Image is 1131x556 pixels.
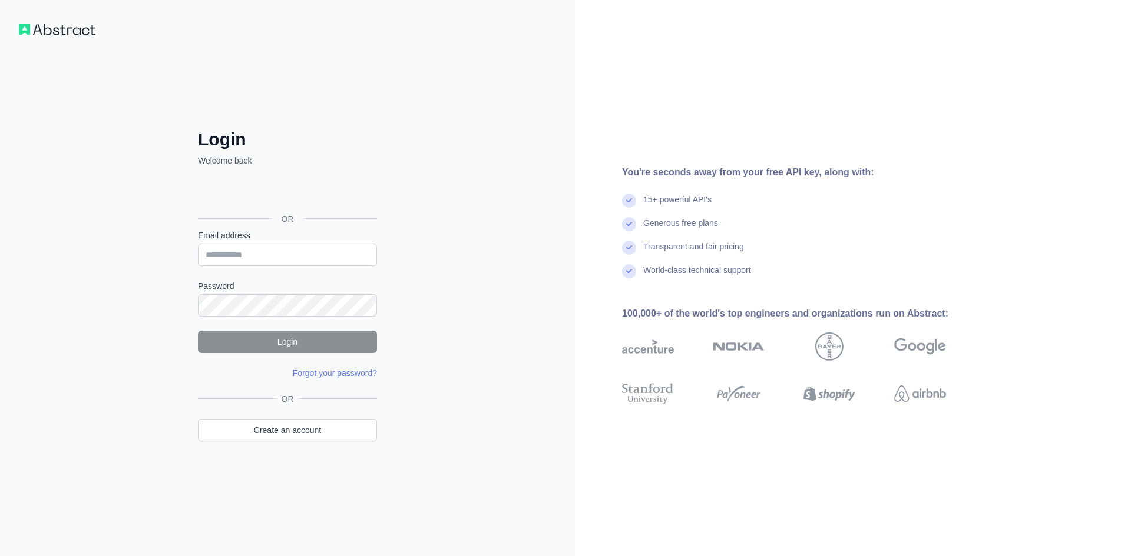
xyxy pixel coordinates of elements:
[198,229,377,241] label: Email address
[622,165,984,179] div: You're seconds away from your free API key, along with:
[894,381,946,407] img: airbnb
[622,194,636,208] img: check mark
[622,332,674,361] img: accenture
[198,129,377,150] h2: Login
[622,217,636,231] img: check mark
[272,213,303,225] span: OR
[622,307,984,321] div: 100,000+ of the world's top engineers and organizations run on Abstract:
[713,332,765,361] img: nokia
[643,194,712,217] div: 15+ powerful API's
[198,331,377,353] button: Login
[198,419,377,441] a: Create an account
[622,381,674,407] img: stanford university
[622,241,636,255] img: check mark
[622,264,636,278] img: check mark
[277,393,299,405] span: OR
[894,332,946,361] img: google
[19,24,95,35] img: Workflow
[803,381,855,407] img: shopify
[643,264,751,288] div: World-class technical support
[198,280,377,292] label: Password
[198,155,377,167] p: Welcome back
[713,381,765,407] img: payoneer
[192,179,381,205] iframe: Nút Đăng nhập bằng Google
[815,332,844,361] img: bayer
[293,368,377,378] a: Forgot your password?
[643,217,718,241] div: Generous free plans
[643,241,744,264] div: Transparent and fair pricing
